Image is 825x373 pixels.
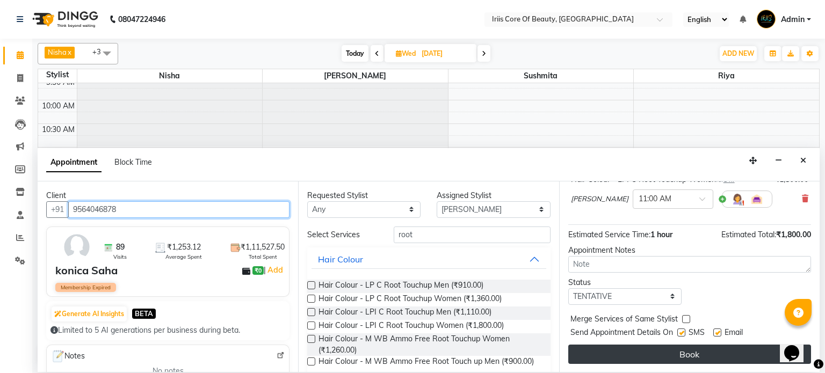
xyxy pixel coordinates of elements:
[319,320,504,333] span: Hair Colour - LPI C Root Touchup Women (₹1,800.00)
[132,309,156,319] span: BETA
[46,201,69,218] button: +91
[634,69,819,83] span: Riya
[266,264,285,276] a: Add
[757,10,776,28] img: Admin
[67,48,71,56] a: x
[46,153,102,172] span: Appointment
[319,293,502,306] span: Hair Colour - LP C Root Touchup Women (₹1,360.00)
[394,226,551,243] input: Search by service name
[52,306,127,321] button: Generate AI Insights
[570,313,678,327] span: Merge Services of Same Stylist
[165,253,202,261] span: Average Spent
[571,194,628,204] span: [PERSON_NAME]
[55,262,118,279] div: konica Saha
[50,325,285,336] div: Limited to 5 AI generations per business during beta.
[48,48,67,56] span: Nisha
[40,124,77,135] div: 10:30 AM
[780,330,814,362] iframe: chat widget
[68,201,290,218] input: Search by Name/Mobile/Email/Code
[393,49,418,57] span: Wed
[92,47,109,56] span: +3
[318,253,363,266] div: Hair Colour
[568,345,811,364] button: Book
[781,14,805,25] span: Admin
[723,176,735,184] span: 1 hr
[241,242,285,253] span: ₹1,11,527.50
[795,152,811,169] button: Close
[319,306,491,320] span: Hair Colour - LPI C Root Touchup Men (₹1,110.00)
[570,327,673,340] span: Send Appointment Details On
[722,49,754,57] span: ADD NEW
[38,69,77,81] div: Stylist
[650,230,672,239] span: 1 hour
[27,4,101,34] img: logo
[731,193,744,206] img: Hairdresser.png
[116,242,125,253] span: 89
[568,245,811,256] div: Appointment Notes
[725,327,743,340] span: Email
[448,69,634,83] span: Sushmita
[61,231,92,262] img: avatar
[46,190,290,201] div: Client
[299,229,386,240] div: Select Services
[113,253,127,261] span: Visits
[342,45,368,62] span: Today
[77,69,263,83] span: Nisha
[55,283,116,292] span: Membership Expired
[312,250,546,269] button: Hair Colour
[776,230,811,239] span: ₹1,800.00
[118,4,165,34] b: 08047224946
[437,190,550,201] div: Assigned Stylist
[114,157,152,167] span: Block Time
[716,176,735,184] small: for
[319,280,483,293] span: Hair Colour - LP C Root Touchup Men (₹910.00)
[252,266,264,275] span: ₹0
[307,190,421,201] div: Requested Stylist
[750,193,763,206] img: Interior.png
[40,100,77,112] div: 10:00 AM
[264,264,285,276] span: |
[568,230,650,239] span: Estimated Service Time:
[721,230,776,239] span: Estimated Total:
[568,277,682,288] div: Status
[51,349,85,363] span: Notes
[249,253,277,261] span: Total Spent
[319,356,534,369] span: Hair Colour - M WB Ammo Free Root Touch up Men (₹900.00)
[418,46,472,62] input: 2025-09-24
[720,46,757,61] button: ADD NEW
[167,242,201,253] span: ₹1,253.12
[319,333,541,356] span: Hair Colour - M WB Ammo Free Root Touchup Women (₹1,260.00)
[263,69,448,83] span: [PERSON_NAME]
[689,327,705,340] span: SMS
